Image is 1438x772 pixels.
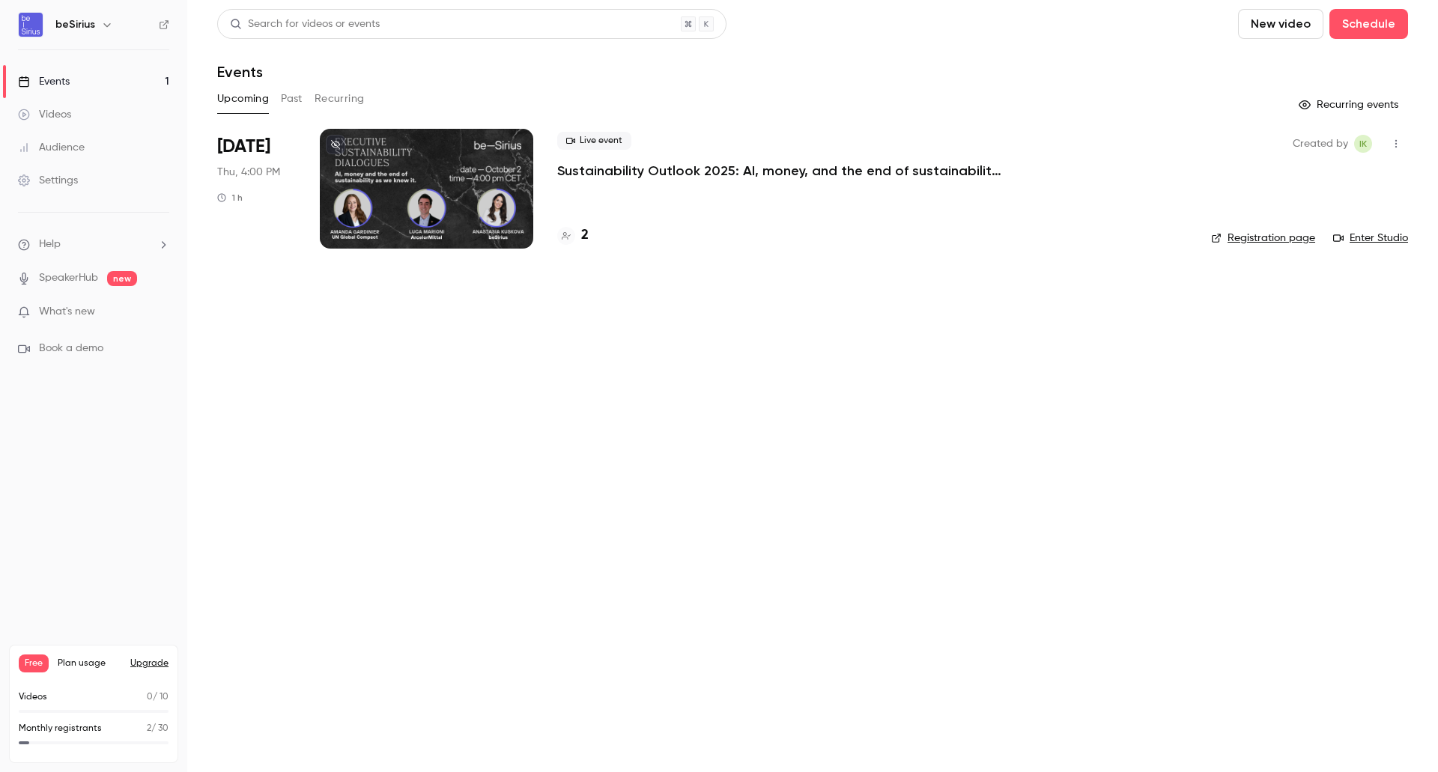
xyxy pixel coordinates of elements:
p: Monthly registrants [19,722,102,735]
button: Past [281,87,303,111]
span: Plan usage [58,657,121,669]
span: Thu, 4:00 PM [217,165,280,180]
div: Events [18,74,70,89]
button: Upcoming [217,87,269,111]
a: SpeakerHub [39,270,98,286]
button: Recurring [315,87,365,111]
div: Videos [18,107,71,122]
span: Book a demo [39,341,103,356]
span: IK [1359,135,1367,153]
span: What's new [39,304,95,320]
li: help-dropdown-opener [18,237,169,252]
span: [DATE] [217,135,270,159]
img: beSirius [19,13,43,37]
button: Recurring events [1292,93,1408,117]
span: 0 [147,693,153,702]
div: Audience [18,140,85,155]
span: Live event [557,132,631,150]
button: New video [1238,9,1323,39]
p: Videos [19,690,47,704]
h6: beSirius [55,17,95,32]
p: / 30 [147,722,169,735]
span: new [107,271,137,286]
h1: Events [217,63,263,81]
a: Sustainability Outlook 2025: AI, money, and the end of sustainability as we knew it [557,162,1007,180]
span: Help [39,237,61,252]
button: Upgrade [130,657,169,669]
span: Irina Kuzminykh [1354,135,1372,153]
span: Free [19,654,49,672]
button: Schedule [1329,9,1408,39]
div: Oct 2 Thu, 4:00 PM (Europe/Amsterdam) [217,129,296,249]
p: / 10 [147,690,169,704]
div: Settings [18,173,78,188]
span: 2 [147,724,151,733]
a: Registration page [1211,231,1315,246]
a: 2 [557,225,589,246]
h4: 2 [581,225,589,246]
div: Search for videos or events [230,16,380,32]
span: Created by [1293,135,1348,153]
div: 1 h [217,192,243,204]
a: Enter Studio [1333,231,1408,246]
